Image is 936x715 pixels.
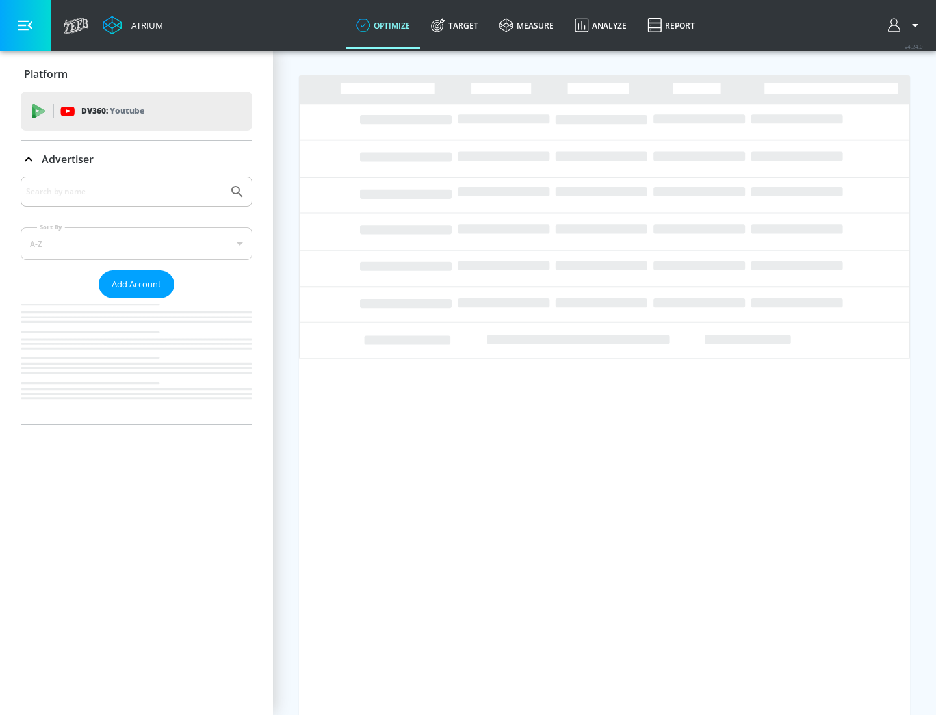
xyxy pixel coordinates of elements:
a: optimize [346,2,421,49]
button: Add Account [99,270,174,298]
input: Search by name [26,183,223,200]
div: Platform [21,56,252,92]
p: Advertiser [42,152,94,166]
div: Advertiser [21,177,252,424]
div: Advertiser [21,141,252,177]
p: Platform [24,67,68,81]
div: DV360: Youtube [21,92,252,131]
a: Atrium [103,16,163,35]
nav: list of Advertiser [21,298,252,424]
a: measure [489,2,564,49]
a: Analyze [564,2,637,49]
a: Report [637,2,705,49]
div: A-Z [21,227,252,260]
span: v 4.24.0 [905,43,923,50]
label: Sort By [37,223,65,231]
div: Atrium [126,19,163,31]
a: Target [421,2,489,49]
p: Youtube [110,104,144,118]
p: DV360: [81,104,144,118]
span: Add Account [112,277,161,292]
